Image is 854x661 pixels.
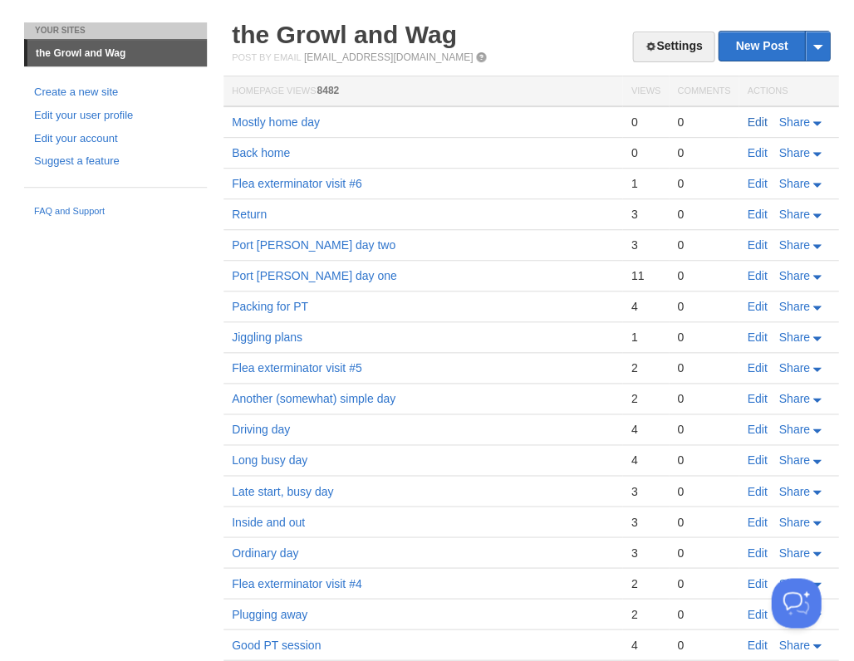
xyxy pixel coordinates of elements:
th: Homepage Views [223,76,622,107]
span: Share [778,576,809,590]
div: 3 [631,237,660,252]
div: 0 [677,575,730,590]
th: Views [622,76,668,107]
span: Post by Email [232,52,301,62]
a: Edit [747,607,767,620]
div: 2 [631,360,660,375]
div: 0 [677,391,730,406]
a: Late start, busy day [232,484,333,497]
a: Edit [747,300,767,313]
div: 0 [677,237,730,252]
a: [EMAIL_ADDRESS][DOMAIN_NAME] [304,51,473,63]
a: Edit [747,238,767,252]
div: 1 [631,330,660,345]
a: Return [232,208,267,221]
a: Packing for PT [232,300,308,313]
div: 0 [677,453,730,468]
div: 2 [631,391,660,406]
a: Edit [747,484,767,497]
a: Plugging away [232,607,307,620]
a: Edit your user profile [34,107,197,125]
div: 0 [677,207,730,222]
div: 2 [631,606,660,621]
a: Edit [747,546,767,559]
a: Flea exterminator visit #5 [232,361,361,375]
a: Flea exterminator visit #6 [232,177,361,190]
a: Mostly home day [232,115,320,129]
div: 0 [677,115,730,130]
a: Edit [747,392,767,405]
div: 0 [677,483,730,498]
a: Edit [747,361,767,375]
span: Share [778,115,809,129]
div: 0 [677,514,730,529]
a: Jiggling plans [232,330,302,344]
div: 0 [677,299,730,314]
a: Back home [232,146,290,159]
div: 11 [631,268,660,283]
li: Your Sites [24,22,207,39]
a: the Growl and Wag [27,40,207,66]
div: 0 [631,145,660,160]
iframe: Help Scout Beacon - Open [771,578,821,628]
span: Share [778,546,809,559]
a: Edit [747,115,767,129]
span: Share [778,238,809,252]
div: 0 [677,176,730,191]
div: 2 [631,575,660,590]
span: Share [778,208,809,221]
div: 4 [631,637,660,652]
a: FAQ and Support [34,204,197,219]
span: Share [778,515,809,528]
a: Driving day [232,423,290,436]
a: Long busy day [232,453,307,467]
span: Share [778,330,809,344]
div: 3 [631,514,660,529]
div: 0 [677,360,730,375]
a: Edit [747,576,767,590]
a: Edit [747,638,767,651]
span: Share [778,300,809,313]
a: Another (somewhat) simple day [232,392,395,405]
span: Share [778,638,809,651]
span: Share [778,177,809,190]
span: Share [778,392,809,405]
span: Share [778,423,809,436]
a: Edit [747,269,767,282]
div: 3 [631,545,660,560]
div: 0 [677,545,730,560]
a: Edit [747,177,767,190]
a: Edit [747,146,767,159]
div: 0 [631,115,660,130]
div: 3 [631,207,660,222]
div: 4 [631,299,660,314]
a: Port [PERSON_NAME] day two [232,238,395,252]
span: Share [778,269,809,282]
div: 0 [677,606,730,621]
span: Share [778,484,809,497]
th: Actions [739,76,838,107]
div: 0 [677,422,730,437]
div: 1 [631,176,660,191]
a: Settings [632,32,714,62]
a: Create a new site [34,84,197,101]
a: Port [PERSON_NAME] day one [232,269,396,282]
div: 3 [631,483,660,498]
a: Edit [747,515,767,528]
a: the Growl and Wag [232,21,457,48]
a: Edit [747,453,767,467]
div: 0 [677,268,730,283]
span: Share [778,453,809,467]
a: New Post [719,32,829,61]
a: Ordinary day [232,546,298,559]
a: Inside and out [232,515,305,528]
span: Share [778,146,809,159]
a: Edit [747,330,767,344]
a: Edit [747,423,767,436]
a: Good PT session [232,638,321,651]
a: Edit your account [34,130,197,148]
a: Edit [747,208,767,221]
a: Suggest a feature [34,153,197,170]
div: 4 [631,422,660,437]
div: 0 [677,330,730,345]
